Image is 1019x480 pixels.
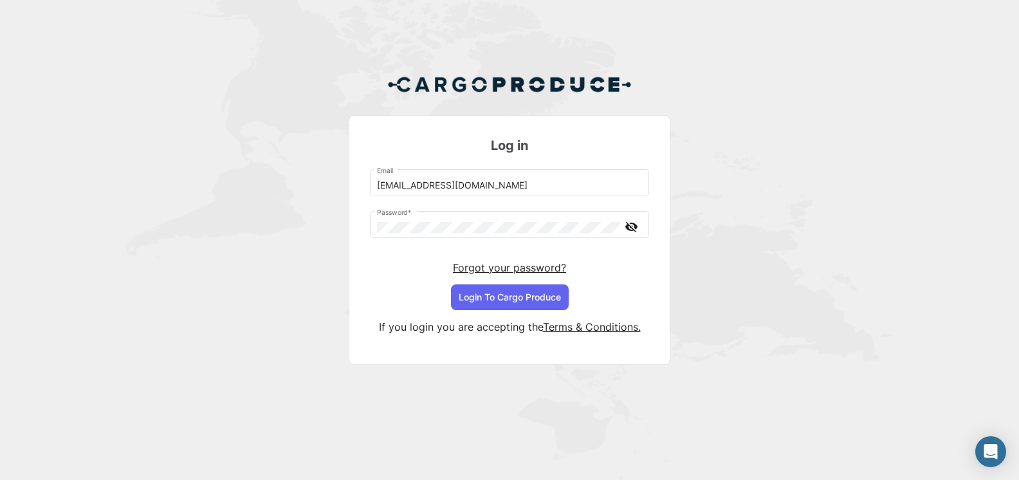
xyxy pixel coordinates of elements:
[975,436,1006,467] div: Abrir Intercom Messenger
[623,219,639,235] mat-icon: visibility_off
[543,320,641,333] a: Terms & Conditions.
[370,136,649,154] h3: Log in
[453,261,566,274] a: Forgot your password?
[387,69,632,100] img: Cargo Produce Logo
[379,320,543,333] span: If you login you are accepting the
[451,284,569,310] button: Login To Cargo Produce
[377,180,643,191] input: Email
